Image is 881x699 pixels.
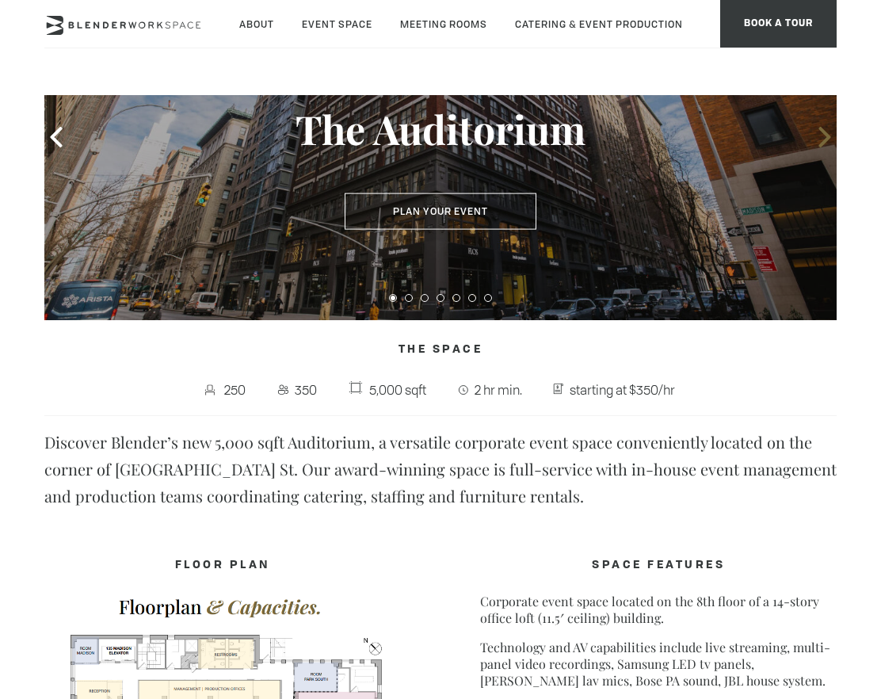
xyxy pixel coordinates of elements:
p: Discover Blender’s new 5,000 sqft Auditorium, a versatile corporate event space conveniently loca... [44,429,837,510]
span: 2 hr min. [471,377,526,403]
h4: The Space [44,334,837,365]
h4: SPACE FEATURES [480,550,837,580]
h3: The Auditorium [258,104,623,153]
iframe: Chat Widget [596,496,881,699]
span: 250 [220,377,250,403]
h4: FLOOR PLAN [44,550,401,580]
p: Technology and AV capabilities include live streaming, multi-panel video recordings, Samsung LED ... [480,639,837,689]
p: Corporate event space located on the 8th floor of a 14-story office loft (11.5′ ceiling) building. [480,593,837,626]
span: starting at $350/hr [566,377,679,403]
span: 5,000 sqft [365,377,430,403]
button: Plan Your Event [345,193,536,229]
span: 350 [292,377,322,403]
